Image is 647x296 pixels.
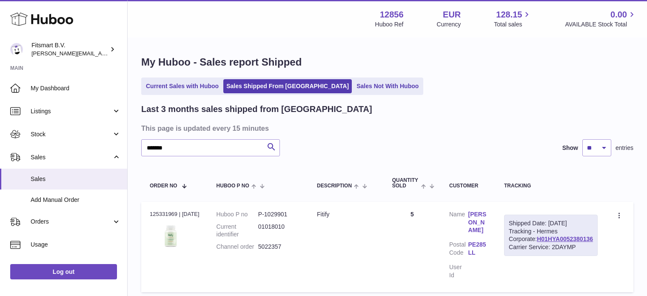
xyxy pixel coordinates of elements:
[504,183,598,189] div: Tracking
[217,223,258,239] dt: Current identifier
[31,153,112,161] span: Sales
[509,243,593,251] div: Carrier Service: 2DAYMP
[468,241,487,257] a: PE285LL
[217,243,258,251] dt: Channel order
[31,218,112,226] span: Orders
[449,241,468,259] dt: Postal Code
[217,210,258,218] dt: Huboo P no
[10,43,23,56] img: jonathan@leaderoo.com
[31,241,121,249] span: Usage
[494,9,532,29] a: 128.15 Total sales
[443,9,461,20] strong: EUR
[616,144,633,152] span: entries
[31,196,121,204] span: Add Manual Order
[317,183,352,189] span: Description
[31,84,121,92] span: My Dashboard
[317,210,375,218] div: Fitify
[31,50,171,57] span: [PERSON_NAME][EMAIL_ADDRESS][DOMAIN_NAME]
[610,9,627,20] span: 0.00
[565,20,637,29] span: AVAILABLE Stock Total
[375,20,404,29] div: Huboo Ref
[150,210,200,218] div: 125331969 | [DATE]
[509,219,593,227] div: Shipped Date: [DATE]
[217,183,249,189] span: Huboo P no
[449,210,468,237] dt: Name
[537,236,593,242] a: H01HYA0052380136
[150,221,192,251] img: 128561739542540.png
[258,243,300,251] dd: 5022357
[380,9,404,20] strong: 12856
[31,41,108,57] div: Fitsmart B.V.
[223,79,352,93] a: Sales Shipped From [GEOGRAPHIC_DATA]
[562,144,578,152] label: Show
[504,215,598,256] div: Tracking - Hermes Corporate:
[10,264,117,279] a: Log out
[565,9,637,29] a: 0.00 AVAILABLE Stock Total
[496,9,522,20] span: 128.15
[437,20,461,29] div: Currency
[258,223,300,239] dd: 01018010
[31,130,112,138] span: Stock
[143,79,222,93] a: Current Sales with Huboo
[150,183,177,189] span: Order No
[353,79,422,93] a: Sales Not With Huboo
[449,183,487,189] div: Customer
[141,55,633,69] h1: My Huboo - Sales report Shipped
[392,178,419,189] span: Quantity Sold
[494,20,532,29] span: Total sales
[31,107,112,115] span: Listings
[141,124,631,133] h3: This page is updated every 15 minutes
[258,210,300,218] dd: P-1029901
[449,263,468,279] dt: User Id
[141,103,372,115] h2: Last 3 months sales shipped from [GEOGRAPHIC_DATA]
[468,210,487,235] a: [PERSON_NAME]
[31,175,121,183] span: Sales
[384,202,441,292] td: 5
